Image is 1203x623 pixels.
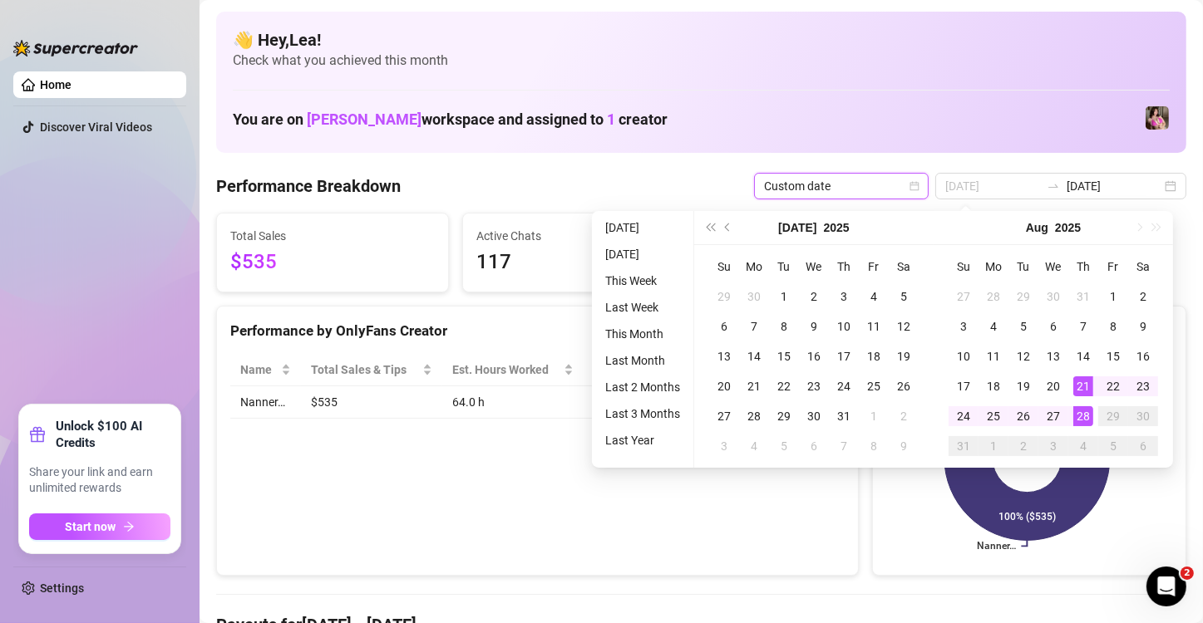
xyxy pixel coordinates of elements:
td: 2025-08-20 [1038,371,1068,401]
td: 2025-08-31 [949,431,979,461]
div: 8 [864,436,884,456]
div: 19 [894,346,914,366]
td: 2025-08-02 [889,401,919,431]
div: 1 [864,406,884,426]
td: Nanner… [230,386,301,419]
div: 11 [864,316,884,336]
div: 4 [984,316,1003,336]
div: 19 [1013,376,1033,396]
div: 15 [774,346,794,366]
li: Last Week [599,297,687,317]
td: 2025-08-04 [739,431,769,461]
td: 2025-09-04 [1068,431,1098,461]
span: swap-right [1047,179,1060,193]
td: 2025-07-02 [799,282,829,311]
button: Choose a year [1055,211,1081,244]
td: 2025-07-01 [769,282,799,311]
td: 2025-08-16 [1128,341,1158,371]
th: Fr [1098,252,1128,282]
div: 27 [1043,406,1063,426]
div: 26 [1013,406,1033,426]
td: 2025-09-01 [979,431,1008,461]
td: 2025-07-16 [799,341,829,371]
td: 2025-08-11 [979,341,1008,371]
div: 27 [954,287,974,307]
td: 2025-07-24 [829,371,859,401]
div: 1 [984,436,1003,456]
div: 22 [774,376,794,396]
span: Name [240,361,278,379]
div: 28 [984,287,1003,307]
button: Last year (Control + left) [701,211,719,244]
td: 2025-08-26 [1008,401,1038,431]
td: 2025-07-12 [889,311,919,341]
div: 30 [804,406,824,426]
div: 17 [834,346,854,366]
div: 21 [1073,376,1093,396]
td: 2025-08-18 [979,371,1008,401]
div: 7 [744,316,764,336]
td: 2025-08-30 [1128,401,1158,431]
td: 2025-08-01 [1098,282,1128,311]
li: [DATE] [599,244,687,264]
td: 2025-07-15 [769,341,799,371]
div: 30 [1133,406,1153,426]
td: 2025-08-22 [1098,371,1128,401]
div: 14 [1073,346,1093,366]
td: 64.0 h [442,386,584,419]
input: End date [1067,177,1161,195]
td: 2025-08-02 [1128,282,1158,311]
div: 5 [774,436,794,456]
div: 11 [984,346,1003,366]
div: 29 [1013,287,1033,307]
td: 2025-08-13 [1038,341,1068,371]
div: 16 [804,346,824,366]
span: to [1047,179,1060,193]
td: 2025-09-05 [1098,431,1128,461]
th: Su [709,252,739,282]
th: Sa [889,252,919,282]
span: 2 [1181,567,1194,580]
div: 23 [1133,376,1153,396]
span: Start now [66,520,116,533]
span: Active Chats [476,227,681,245]
td: 2025-07-27 [709,401,739,431]
div: 2 [804,287,824,307]
td: 2025-07-31 [829,401,859,431]
h4: 👋 Hey, Lea ! [233,28,1170,52]
td: 2025-06-30 [739,282,769,311]
div: 25 [984,406,1003,426]
li: Last Month [599,351,687,370]
td: 2025-07-25 [859,371,889,401]
text: Nanner… [977,541,1016,552]
td: 2025-08-09 [889,431,919,461]
div: 3 [834,287,854,307]
td: 2025-07-05 [889,282,919,311]
img: logo-BBDzfeDw.svg [13,40,138,56]
div: 15 [1103,346,1123,366]
h4: Performance Breakdown [216,174,401,198]
div: 2 [1013,436,1033,456]
td: 2025-08-06 [799,431,829,461]
td: 2025-08-04 [979,311,1008,341]
td: 2025-07-23 [799,371,829,401]
button: Choose a month [778,211,816,244]
td: 2025-07-22 [769,371,799,401]
th: Name [230,354,301,386]
th: Tu [769,252,799,282]
span: Custom date [764,174,919,199]
td: 2025-08-14 [1068,341,1098,371]
div: 18 [864,346,884,366]
img: Nanner [1146,106,1169,130]
button: Choose a year [824,211,850,244]
span: $535 [230,247,435,278]
td: 2025-08-03 [709,431,739,461]
div: 4 [744,436,764,456]
td: 2025-07-29 [1008,282,1038,311]
td: 2025-07-03 [829,282,859,311]
span: gift [29,426,46,443]
td: 2025-07-14 [739,341,769,371]
th: Th [1068,252,1098,282]
td: 2025-07-11 [859,311,889,341]
td: 2025-07-06 [709,311,739,341]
